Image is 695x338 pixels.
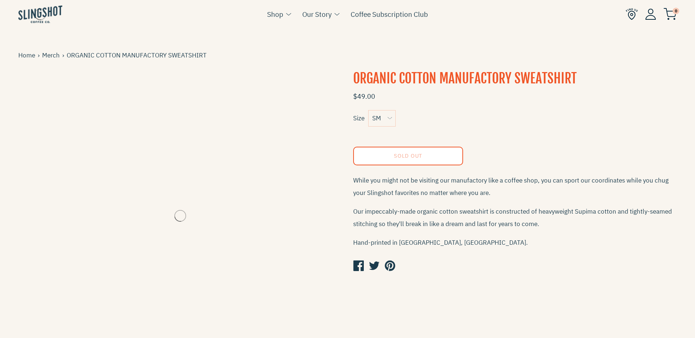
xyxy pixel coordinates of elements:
span: Sold Out [394,152,422,159]
h1: ORGANIC COTTON MANUFACTORY SWEATSHIRT [353,70,677,88]
button: Sold Out [353,147,463,165]
a: Home [18,50,38,60]
p: While you might not be visiting our manufactory like a coffee shop, you can sport our coordinates... [353,174,677,199]
span: ORGANIC COTTON MANUFACTORY SWEATSHIRT [67,50,209,60]
a: Coffee Subscription Club [351,9,428,20]
span: › [62,50,67,60]
span: › [38,50,42,60]
img: Find Us [626,8,638,20]
span: 0 [673,8,679,14]
a: Merch [42,50,62,60]
img: cart [663,8,677,20]
img: Account [645,8,656,20]
span: $49.00 [353,92,375,101]
p: Hand-printed in [GEOGRAPHIC_DATA], [GEOGRAPHIC_DATA]. [353,236,677,249]
a: 0 [663,10,677,18]
p: Our impeccably-made organic cotton sweatshirt is constructed of heavyweight Supima cotton and tig... [353,205,677,230]
label: Size [353,114,365,122]
a: Our Story [302,9,332,20]
a: Shop [267,9,283,20]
